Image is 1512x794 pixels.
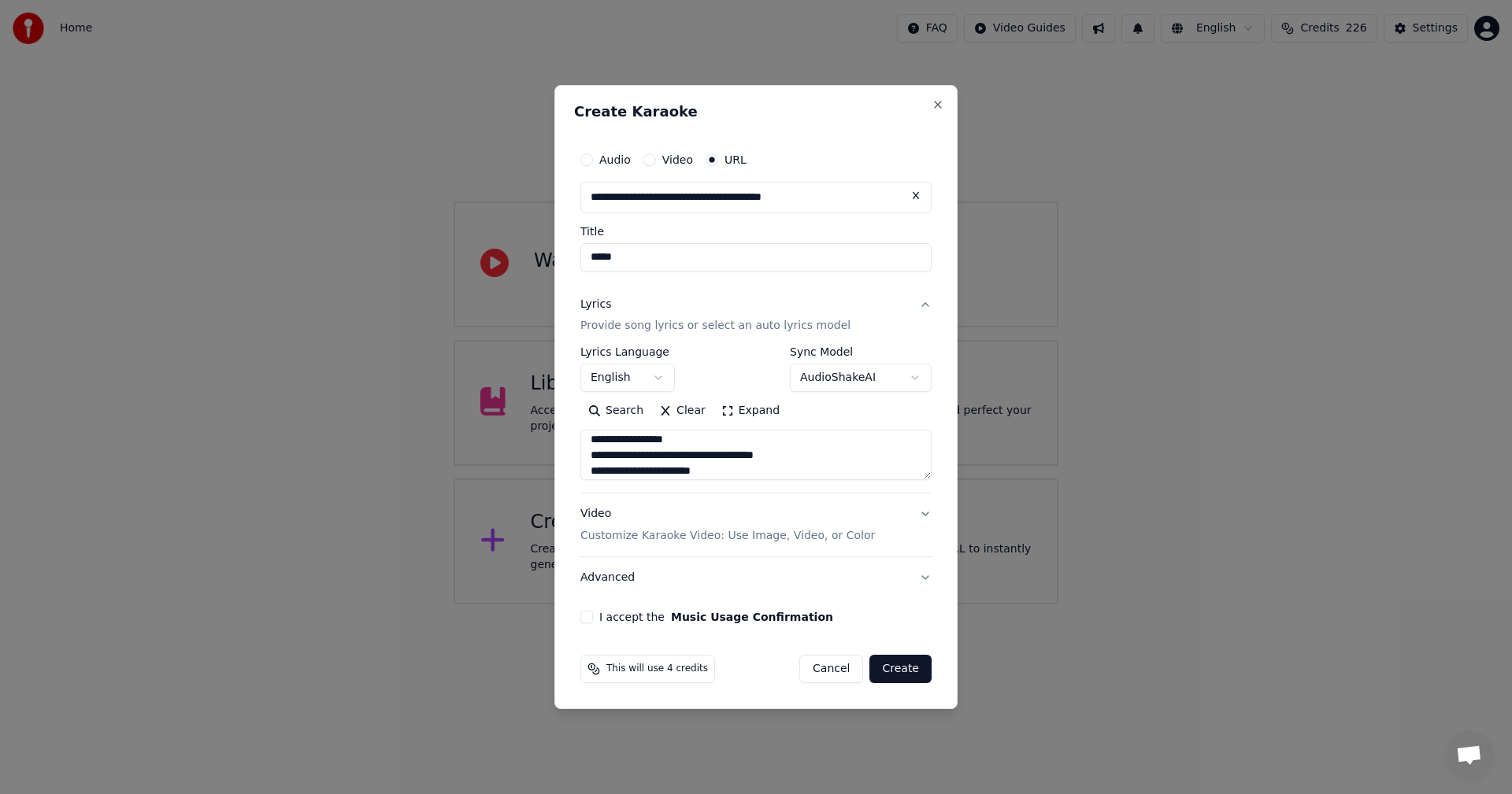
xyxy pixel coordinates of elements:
p: Provide song lyrics or select an auto lyrics model [580,319,850,334]
button: Advanced [580,557,932,598]
h2: Create Karaoke [574,105,938,119]
button: VideoCustomize Karaoke Video: Use Image, Video, or Color [580,494,932,557]
button: Cancel [799,655,863,683]
button: Expand [713,399,787,424]
button: Create [869,655,932,683]
label: Audio [599,154,631,165]
button: LyricsProvide song lyrics or select an auto lyrics model [580,284,932,347]
div: LyricsProvide song lyrics or select an auto lyrics model [580,347,932,493]
label: Video [662,154,693,165]
label: URL [724,154,747,165]
button: Search [580,399,651,424]
p: Customize Karaoke Video: Use Image, Video, or Color [580,528,875,544]
label: Title [580,226,932,237]
div: Lyrics [580,297,611,312]
label: I accept the [599,611,833,622]
button: Clear [651,399,713,424]
span: This will use 4 credits [606,663,708,675]
div: Video [580,507,875,545]
button: I accept the [671,611,833,622]
label: Sync Model [790,347,932,358]
label: Lyrics Language [580,347,675,358]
